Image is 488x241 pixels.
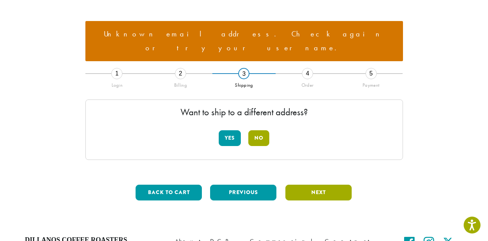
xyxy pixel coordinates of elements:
[149,79,212,88] div: Billing
[219,130,241,146] button: Yes
[285,185,352,200] button: Next
[276,79,339,88] div: Order
[91,27,397,55] li: Unknown email address. Check again or try your username.
[93,107,395,117] p: Want to ship to a different address?
[136,185,202,200] button: Back to cart
[339,79,403,88] div: Payment
[85,79,149,88] div: Login
[111,68,122,79] div: 1
[175,68,186,79] div: 2
[302,68,313,79] div: 4
[210,185,276,200] button: Previous
[212,79,276,88] div: Shipping
[366,68,377,79] div: 5
[238,68,249,79] div: 3
[248,130,269,146] button: No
